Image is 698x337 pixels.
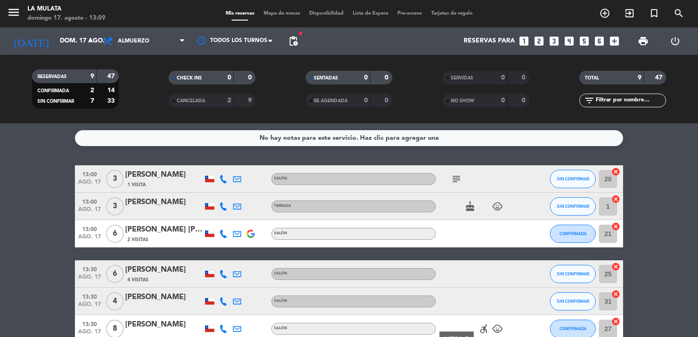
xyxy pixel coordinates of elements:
span: ago. 17 [78,234,101,244]
span: CONFIRMADA [37,89,69,93]
strong: 0 [227,74,231,81]
i: child_care [492,323,503,334]
button: menu [7,5,21,22]
strong: 0 [522,97,527,104]
span: TOTAL [585,76,599,80]
strong: 47 [107,73,116,79]
i: looks_6 [593,35,605,47]
span: Terraza [274,204,291,208]
span: print [638,36,649,47]
i: cancel [611,262,620,271]
strong: 2 [227,97,231,104]
i: filter_list [584,95,595,106]
i: subject [451,174,462,184]
span: SERVIDAS [451,76,473,80]
button: SIN CONFIRMAR [550,265,596,283]
span: 2 Visitas [127,236,148,243]
span: ago. 17 [78,206,101,217]
strong: 0 [248,74,254,81]
span: 13:30 [78,263,101,274]
i: looks_two [533,35,545,47]
span: fiber_manual_record [298,31,303,36]
div: [PERSON_NAME] [125,264,203,276]
span: NO SHOW [451,99,474,103]
span: 3 [106,197,124,216]
span: RE AGENDADA [314,99,348,103]
i: cake [465,201,476,212]
span: 13:30 [78,291,101,301]
span: Mapa de mesas [259,11,305,16]
span: ago. 17 [78,179,101,190]
strong: 0 [364,74,368,81]
strong: 0 [501,97,505,104]
span: Almuerzo [118,38,149,44]
img: google-logo.png [247,230,255,238]
span: ago. 17 [78,274,101,284]
i: looks_4 [563,35,575,47]
i: looks_one [518,35,530,47]
i: power_settings_new [670,36,681,47]
div: domingo 17. agosto - 13:09 [27,14,106,23]
i: arrow_drop_down [85,36,96,47]
div: LOG OUT [659,27,691,55]
span: Mis reservas [221,11,259,16]
i: accessible_forward [478,323,489,334]
span: Reservas para [464,37,515,45]
button: SIN CONFIRMAR [550,197,596,216]
span: 4 [106,292,124,311]
i: add_box [608,35,620,47]
span: Salón [274,326,287,330]
i: cancel [611,195,620,204]
i: turned_in_not [649,8,660,19]
span: CONFIRMADA [560,231,587,236]
i: add_circle_outline [599,8,610,19]
div: La Mulata [27,5,106,14]
button: CONFIRMADA [550,225,596,243]
span: 1 Visita [127,181,146,189]
i: search [673,8,684,19]
span: SIN CONFIRMAR [557,204,589,209]
span: CANCELADA [177,99,205,103]
span: 13:30 [78,318,101,329]
div: No hay notas para este servicio. Haz clic para agregar una [259,133,439,143]
strong: 47 [655,74,664,81]
strong: 0 [364,97,368,104]
i: cancel [611,290,620,299]
span: 3 [106,170,124,188]
span: 4 Visitas [127,276,148,284]
span: ago. 17 [78,301,101,312]
span: RESERVADAS [37,74,67,79]
strong: 7 [90,98,94,104]
strong: 0 [385,97,390,104]
span: SIN CONFIRMAR [557,176,589,181]
i: cancel [611,167,620,176]
i: looks_5 [578,35,590,47]
i: child_care [492,201,503,212]
div: [PERSON_NAME] [125,169,203,181]
strong: 9 [90,73,94,79]
input: Filtrar por nombre... [595,95,666,105]
span: SENTADAS [314,76,338,80]
span: Pre-acceso [393,11,427,16]
span: 6 [106,265,124,283]
span: Lista de Espera [348,11,393,16]
div: [PERSON_NAME] [125,291,203,303]
i: [DATE] [7,31,55,51]
strong: 0 [501,74,505,81]
span: CONFIRMADA [560,326,587,331]
div: [PERSON_NAME] [PERSON_NAME] [125,224,203,236]
span: Salón [274,177,287,180]
button: SIN CONFIRMAR [550,170,596,188]
span: SIN CONFIRMAR [37,99,74,104]
span: Salón [274,232,287,235]
span: Disponibilidad [305,11,348,16]
i: looks_3 [548,35,560,47]
span: 6 [106,225,124,243]
strong: 9 [638,74,641,81]
button: SIN CONFIRMAR [550,292,596,311]
span: 13:00 [78,223,101,234]
i: exit_to_app [624,8,635,19]
strong: 33 [107,98,116,104]
span: Salón [274,299,287,303]
span: CHECK INS [177,76,202,80]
